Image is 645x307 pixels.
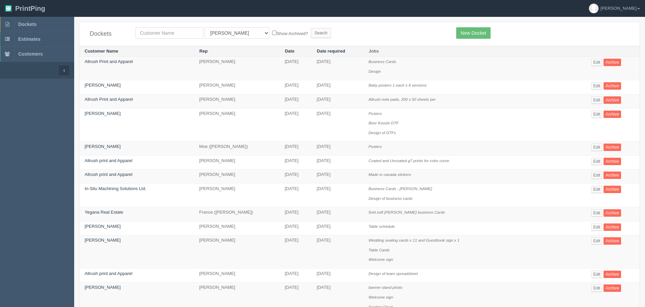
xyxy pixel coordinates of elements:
a: Edit [591,209,603,217]
td: [DATE] [312,155,363,170]
label: Show Archived? [272,29,308,37]
a: Edit [591,271,603,278]
input: Show Archived? [272,31,276,35]
a: Allrush Print and Apparel [85,97,133,102]
td: [DATE] [312,207,363,221]
i: Business Cards - [PERSON_NAME] [369,186,432,191]
a: Archive [604,209,621,217]
td: [DATE] [280,80,312,94]
td: [PERSON_NAME] [194,183,280,207]
td: [DATE] [312,94,363,109]
a: Edit [591,186,603,193]
a: Archive [604,223,621,231]
i: Welcome sign [369,295,393,299]
td: [DATE] [280,94,312,109]
span: Estimates [18,36,40,42]
td: [DATE] [280,170,312,184]
input: Search [311,28,331,38]
td: Moe ([PERSON_NAME]) [194,142,280,156]
a: Archive [604,111,621,118]
td: [PERSON_NAME] [194,235,280,269]
img: logo-3e63b451c926e2ac314895c53de4908e5d424f24456219fb08d385ab2e579770.png [5,5,12,12]
a: Archive [604,96,621,104]
h4: Dockets [90,31,125,37]
a: Archive [604,59,621,66]
td: [DATE] [280,155,312,170]
a: Allrush Print and Apparel [85,59,133,64]
a: Edit [591,223,603,231]
a: Edit [591,59,603,66]
td: [DATE] [312,142,363,156]
i: 5mil soft [PERSON_NAME] business Cards [369,210,445,214]
td: [DATE] [280,221,312,235]
a: Yegana Real Estate [85,210,123,215]
td: France ([PERSON_NAME]) [194,207,280,221]
td: [PERSON_NAME] [194,57,280,80]
a: Edit [591,82,603,90]
td: [DATE] [312,268,363,282]
input: Customer Name [136,27,203,39]
td: [DATE] [312,170,363,184]
a: Date [285,49,294,54]
a: Rep [199,49,208,54]
a: In-Situ Machining Solutions Ltd. [85,186,146,191]
i: Table schedule [369,224,395,228]
td: [PERSON_NAME] [194,170,280,184]
td: [DATE] [312,183,363,207]
i: banner stand photo [369,285,403,289]
a: Allrush print and Apparel [85,172,133,177]
i: Posters [369,144,382,149]
a: [PERSON_NAME] [85,83,121,88]
i: Allrush note pads, 200 x 50 sheets per [369,97,436,101]
a: Edit [591,172,603,179]
td: [DATE] [280,142,312,156]
i: Beer Koozie DTF [369,121,399,125]
span: Dockets [18,22,36,27]
i: Coated and Uncoated g7 prints for color curve [369,158,449,163]
td: [DATE] [312,108,363,142]
td: [DATE] [312,57,363,80]
a: Edit [591,284,603,292]
td: [DATE] [280,235,312,269]
i: Posters [369,111,382,116]
i: Table Cards [369,248,390,252]
a: Edit [591,144,603,151]
a: [PERSON_NAME] [85,224,121,229]
a: Allrush print and Apparel [85,271,133,276]
td: [DATE] [280,108,312,142]
a: Archive [604,144,621,151]
a: Archive [604,186,621,193]
i: Wedding seating cards x 11 and Guestbook sign x 1 [369,238,460,242]
td: [DATE] [280,268,312,282]
i: Baby posters 1 each x 6 versions [369,83,427,87]
a: Archive [604,271,621,278]
a: [PERSON_NAME] [85,238,121,243]
a: Edit [591,237,603,245]
a: Archive [604,172,621,179]
td: [PERSON_NAME] [194,155,280,170]
img: avatar_default-7531ab5dedf162e01f1e0bb0964e6a185e93c5c22dfe317fb01d7f8cd2b1632c.jpg [589,4,598,13]
td: [PERSON_NAME] [194,80,280,94]
i: Business Cards [369,59,396,64]
a: Archive [604,284,621,292]
a: Archive [604,237,621,245]
td: [DATE] [312,221,363,235]
a: Allrush print and Apparel [85,158,133,163]
a: Edit [591,96,603,104]
a: Archive [604,82,621,90]
td: [DATE] [280,207,312,221]
td: [PERSON_NAME] [194,94,280,109]
i: Design [369,69,381,73]
td: [DATE] [280,183,312,207]
a: Edit [591,111,603,118]
a: Customer Name [85,49,118,54]
td: [PERSON_NAME] [194,268,280,282]
a: [PERSON_NAME] [85,144,121,149]
i: Design of team spreadsheet [369,271,418,276]
a: Date required [317,49,345,54]
a: New Docket [456,27,490,39]
td: [PERSON_NAME] [194,221,280,235]
td: [DATE] [312,235,363,269]
td: [PERSON_NAME] [194,108,280,142]
a: Edit [591,158,603,165]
